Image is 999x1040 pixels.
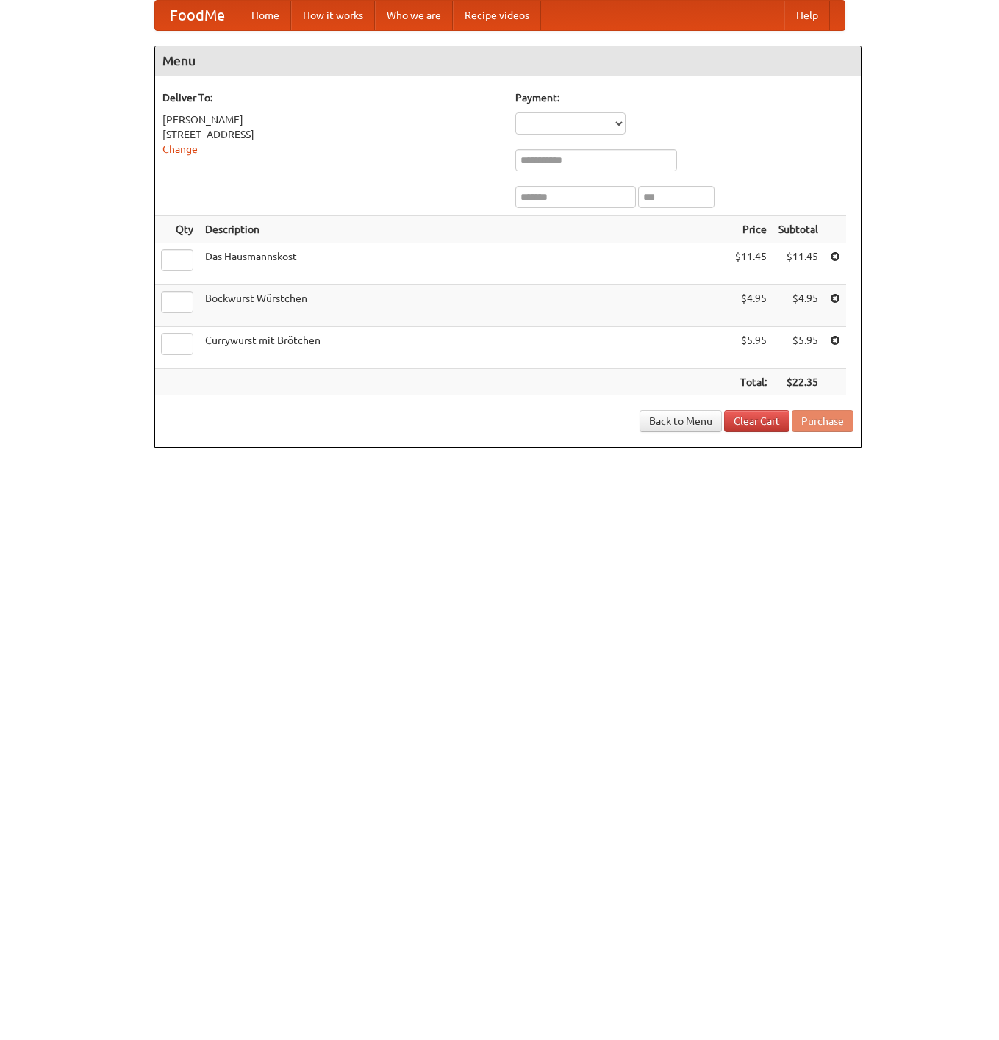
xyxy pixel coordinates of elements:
[375,1,453,30] a: Who we are
[155,46,861,76] h4: Menu
[729,327,773,369] td: $5.95
[724,410,789,432] a: Clear Cart
[515,90,853,105] h5: Payment:
[784,1,830,30] a: Help
[162,127,501,142] div: [STREET_ADDRESS]
[162,90,501,105] h5: Deliver To:
[773,285,824,327] td: $4.95
[291,1,375,30] a: How it works
[729,369,773,396] th: Total:
[199,216,729,243] th: Description
[773,243,824,285] td: $11.45
[729,285,773,327] td: $4.95
[162,143,198,155] a: Change
[199,285,729,327] td: Bockwurst Würstchen
[199,243,729,285] td: Das Hausmannskost
[162,112,501,127] div: [PERSON_NAME]
[640,410,722,432] a: Back to Menu
[773,327,824,369] td: $5.95
[729,243,773,285] td: $11.45
[199,327,729,369] td: Currywurst mit Brötchen
[729,216,773,243] th: Price
[773,369,824,396] th: $22.35
[155,1,240,30] a: FoodMe
[453,1,541,30] a: Recipe videos
[240,1,291,30] a: Home
[792,410,853,432] button: Purchase
[773,216,824,243] th: Subtotal
[155,216,199,243] th: Qty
